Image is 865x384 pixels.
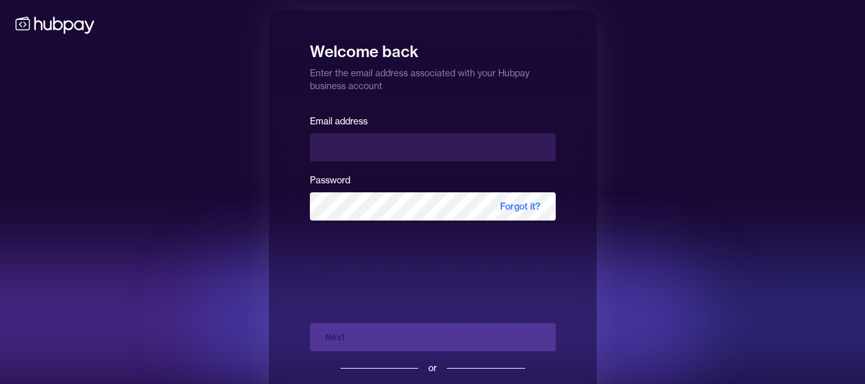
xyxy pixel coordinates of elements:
p: Enter the email address associated with your Hubpay business account [310,62,556,92]
h1: Welcome back [310,33,556,62]
label: Password [310,174,350,186]
span: Forgot it? [485,192,556,221]
label: Email address [310,115,368,127]
div: or [428,362,437,374]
